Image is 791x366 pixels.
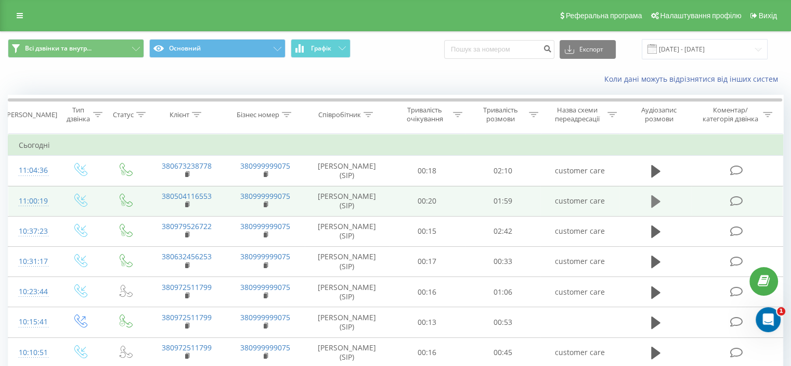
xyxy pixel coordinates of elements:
[756,307,781,332] iframe: Intercom live chat
[390,307,465,337] td: 00:13
[699,106,760,123] div: Коментар/категорія дзвінка
[19,343,46,363] div: 10:10:51
[465,186,540,216] td: 01:59
[240,312,290,322] a: 380999999075
[540,277,619,307] td: customer care
[465,307,540,337] td: 00:53
[5,110,57,119] div: [PERSON_NAME]
[540,186,619,216] td: customer care
[237,110,279,119] div: Бізнес номер
[240,161,290,171] a: 380999999075
[19,191,46,211] div: 11:00:19
[149,39,286,58] button: Основний
[162,191,212,201] a: 380504116553
[240,221,290,231] a: 380999999075
[162,251,212,261] a: 380632456253
[19,251,46,272] div: 10:31:17
[318,110,361,119] div: Співробітник
[540,246,619,276] td: customer care
[240,251,290,261] a: 380999999075
[305,186,390,216] td: [PERSON_NAME] (SIP)
[8,135,783,156] td: Сьогодні
[604,74,783,84] a: Коли дані можуть відрізнятися вiд інших систем
[162,343,212,352] a: 380972511799
[162,282,212,292] a: 380972511799
[399,106,451,123] div: Тривалість очікування
[305,277,390,307] td: [PERSON_NAME] (SIP)
[113,110,134,119] div: Статус
[305,156,390,186] td: [PERSON_NAME] (SIP)
[170,110,189,119] div: Клієнт
[390,216,465,246] td: 00:15
[550,106,605,123] div: Назва схеми переадресації
[465,156,540,186] td: 02:10
[540,156,619,186] td: customer care
[566,11,642,20] span: Реферальна програма
[390,246,465,276] td: 00:17
[19,312,46,332] div: 10:15:41
[540,216,619,246] td: customer care
[560,40,616,59] button: Експорт
[240,282,290,292] a: 380999999075
[240,343,290,352] a: 380999999075
[311,45,331,52] span: Графік
[390,277,465,307] td: 00:16
[8,39,144,58] button: Всі дзвінки та внутр...
[465,277,540,307] td: 01:06
[305,307,390,337] td: [PERSON_NAME] (SIP)
[465,216,540,246] td: 02:42
[240,191,290,201] a: 380999999075
[162,221,212,231] a: 380979526722
[390,156,465,186] td: 00:18
[162,312,212,322] a: 380972511799
[777,307,785,315] span: 1
[305,216,390,246] td: [PERSON_NAME] (SIP)
[19,160,46,181] div: 11:04:36
[465,246,540,276] td: 00:33
[25,44,92,53] span: Всі дзвінки та внутр...
[19,282,46,302] div: 10:23:44
[19,221,46,242] div: 10:37:23
[629,106,690,123] div: Аудіозапис розмови
[444,40,554,59] input: Пошук за номером
[474,106,526,123] div: Тривалість розмови
[162,161,212,171] a: 380673238778
[390,186,465,216] td: 00:20
[305,246,390,276] td: [PERSON_NAME] (SIP)
[660,11,741,20] span: Налаштування профілю
[66,106,90,123] div: Тип дзвінка
[759,11,777,20] span: Вихід
[291,39,351,58] button: Графік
